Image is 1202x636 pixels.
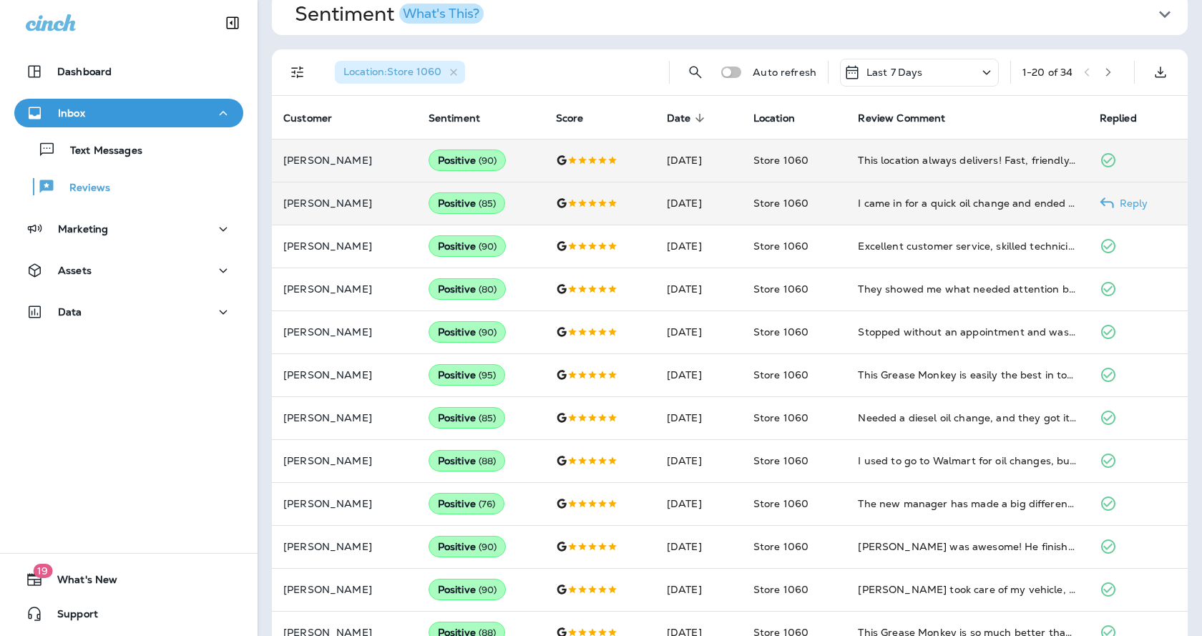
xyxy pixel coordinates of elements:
[655,225,742,268] td: [DATE]
[14,600,243,628] button: Support
[655,568,742,611] td: [DATE]
[858,112,945,124] span: Review Comment
[479,412,497,424] span: ( 85 )
[1022,67,1072,78] div: 1 - 20 of 34
[14,99,243,127] button: Inbox
[753,67,816,78] p: Auto refresh
[283,326,406,338] p: [PERSON_NAME]
[858,539,1076,554] div: Joseph was awesome! He finished my oil change before I could even finish checking my messages.
[429,235,507,257] div: Positive
[556,112,584,124] span: Score
[479,155,497,167] span: ( 90 )
[429,112,499,124] span: Sentiment
[403,7,479,20] div: What's This?
[655,182,742,225] td: [DATE]
[429,112,480,124] span: Sentiment
[55,182,110,195] p: Reviews
[429,150,507,171] div: Positive
[655,353,742,396] td: [DATE]
[1114,197,1148,209] p: Reply
[283,584,406,595] p: [PERSON_NAME]
[58,306,82,318] p: Data
[33,564,52,578] span: 19
[14,565,243,594] button: 19What's New
[283,197,406,209] p: [PERSON_NAME]
[343,65,441,78] span: Location : Store 1060
[479,369,497,381] span: ( 95 )
[58,223,108,235] p: Marketing
[56,145,142,158] p: Text Messages
[212,9,253,37] button: Collapse Sidebar
[283,240,406,252] p: [PERSON_NAME]
[1100,112,1155,124] span: Replied
[667,112,710,124] span: Date
[479,197,497,210] span: ( 85 )
[283,541,406,552] p: [PERSON_NAME]
[335,61,465,84] div: Location:Store 1060
[655,482,742,525] td: [DATE]
[858,325,1076,339] div: Stopped without an appointment and was back on the road in 12 minutes. Doesn’t get easier than that.
[58,265,92,276] p: Assets
[479,541,497,553] span: ( 90 )
[479,584,497,596] span: ( 90 )
[858,153,1076,167] div: This location always delivers! Fast, friendly, and affordable oil changes every time.
[858,196,1076,210] div: I came in for a quick oil change and ended up impressed by how smooth everything ran. Nate greete...
[655,439,742,482] td: [DATE]
[283,112,351,124] span: Customer
[858,112,964,124] span: Review Comment
[283,412,406,424] p: [PERSON_NAME]
[283,455,406,466] p: [PERSON_NAME]
[753,154,808,167] span: Store 1060
[866,67,923,78] p: Last 7 Days
[753,283,808,295] span: Store 1060
[753,454,808,467] span: Store 1060
[1100,112,1137,124] span: Replied
[429,536,507,557] div: Positive
[283,283,406,295] p: [PERSON_NAME]
[655,396,742,439] td: [DATE]
[556,112,602,124] span: Score
[14,134,243,165] button: Text Messages
[858,496,1076,511] div: The new manager has made a big difference. The shop feels cleaner and better organized.
[479,326,497,338] span: ( 90 )
[429,192,506,214] div: Positive
[655,525,742,568] td: [DATE]
[753,497,808,510] span: Store 1060
[753,326,808,338] span: Store 1060
[14,215,243,243] button: Marketing
[858,454,1076,468] div: I used to go to Walmart for oil changes, but the wait was always too long. Grease Monkey had me f...
[43,574,117,591] span: What's New
[399,4,484,24] button: What's This?
[858,411,1076,425] div: Needed a diesel oil change, and they got it done faster than expected. Great experience overall.
[58,107,85,119] p: Inbox
[14,57,243,86] button: Dashboard
[479,240,497,253] span: ( 90 )
[43,608,98,625] span: Support
[858,239,1076,253] div: Excellent customer service, skilled technicians, fast and fair price for oil change service.
[655,139,742,182] td: [DATE]
[429,278,507,300] div: Positive
[429,321,507,343] div: Positive
[429,407,506,429] div: Positive
[667,112,691,124] span: Date
[681,58,710,87] button: Search Reviews
[858,582,1076,597] div: Joseph took care of my vehicle, and I couldn’t be happier. He checked everything carefully and ma...
[283,58,312,87] button: Filters
[655,268,742,310] td: [DATE]
[479,283,497,295] span: ( 80 )
[479,498,496,510] span: ( 76 )
[57,66,112,77] p: Dashboard
[753,540,808,553] span: Store 1060
[14,298,243,326] button: Data
[753,411,808,424] span: Store 1060
[655,310,742,353] td: [DATE]
[858,368,1076,382] div: This Grease Monkey is easily the best in town. The new manager has made noticeable improvements i...
[14,172,243,202] button: Reviews
[753,112,813,124] span: Location
[429,579,507,600] div: Positive
[429,364,506,386] div: Positive
[283,498,406,509] p: [PERSON_NAME]
[283,112,332,124] span: Customer
[14,256,243,285] button: Assets
[753,240,808,253] span: Store 1060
